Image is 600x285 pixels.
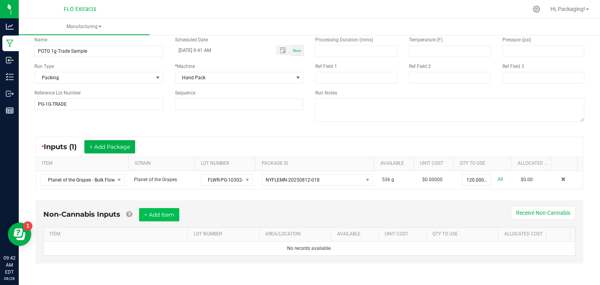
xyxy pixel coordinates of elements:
[175,45,268,55] input: Scheduled Datetime
[262,160,371,167] a: PACKAGE IDSortable
[391,177,394,182] span: g
[42,160,125,167] a: ITEMSortable
[420,160,450,167] a: Unit CostSortable
[337,231,376,237] a: AVAILABLESortable
[532,5,541,13] div: Manage settings
[175,37,208,43] span: Scheduled Date
[64,6,96,12] span: FLO Extracts
[177,64,195,69] span: Machine
[504,231,543,237] a: Allocated CostSortable
[266,177,320,183] span: NYFLEMN-20250812-018
[139,208,179,221] button: + Add Item
[511,206,575,219] button: Receive Non-Cannabis
[293,48,301,53] span: Now
[432,231,495,237] a: QTY TO USESortable
[409,37,443,43] span: Temperature (F)
[265,231,328,237] a: AREA/LOCATIONSortable
[4,276,15,281] p: 08/28
[382,177,390,182] span: 536
[34,90,81,96] span: Reference Lot Number
[518,160,548,167] a: Allocated CostSortable
[6,23,14,30] inline-svg: Analytics
[315,90,337,96] span: Run Notes
[315,37,373,43] span: Processing Duration (mins)
[19,23,150,30] span: Manufacturing
[23,221,32,231] iframe: Resource center unread badge
[6,39,14,47] inline-svg: Manufacturing
[50,231,184,237] a: ITEMSortable
[44,142,84,151] span: Inputs (1)
[502,37,531,43] span: Pressure (psi)
[409,64,431,69] span: Ref Field 2
[43,210,120,219] span: Non-Cannabis Inputs
[6,90,14,98] inline-svg: Outbound
[41,175,114,185] span: Planet of the Grapes - Bulk Flower
[84,140,135,153] button: + Add Package
[201,160,252,167] a: LOT NUMBERSortable
[8,223,31,246] iframe: Resource center
[44,242,575,255] td: No records available.
[175,72,294,83] span: Hand Pack
[422,177,443,182] span: $0.00000
[35,72,153,83] span: Packing
[34,37,47,43] span: Name
[6,107,14,114] inline-svg: Reports
[34,63,54,70] span: Run Type
[552,231,567,237] a: Sortable
[315,64,337,69] span: Ref Field 1
[201,175,243,185] span: FLWR-PG-103024
[126,210,132,219] a: Add Non-Cannabis items that were also consumed in the run (e.g. gloves and packaging); Also add N...
[521,177,533,182] span: $0.00
[550,6,585,12] span: Hi, Packaging!
[194,231,256,237] a: LOT NUMBERSortable
[134,177,177,182] span: Planet of the Grapes
[502,64,524,69] span: Ref Field 3
[385,231,423,237] a: Unit CostSortable
[19,19,150,35] a: Manufacturing
[175,90,195,96] span: Sequence
[498,174,503,185] a: All
[276,45,291,55] span: Toggle popup
[6,56,14,64] inline-svg: Inbound
[4,255,15,276] p: 09:42 AM EDT
[380,160,411,167] a: AVAILABLESortable
[262,174,373,186] span: NO DATA FOUND
[557,160,575,167] a: Sortable
[6,73,14,81] inline-svg: Inventory
[460,160,509,167] a: QTY TO USESortable
[135,160,191,167] a: STRAINSortable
